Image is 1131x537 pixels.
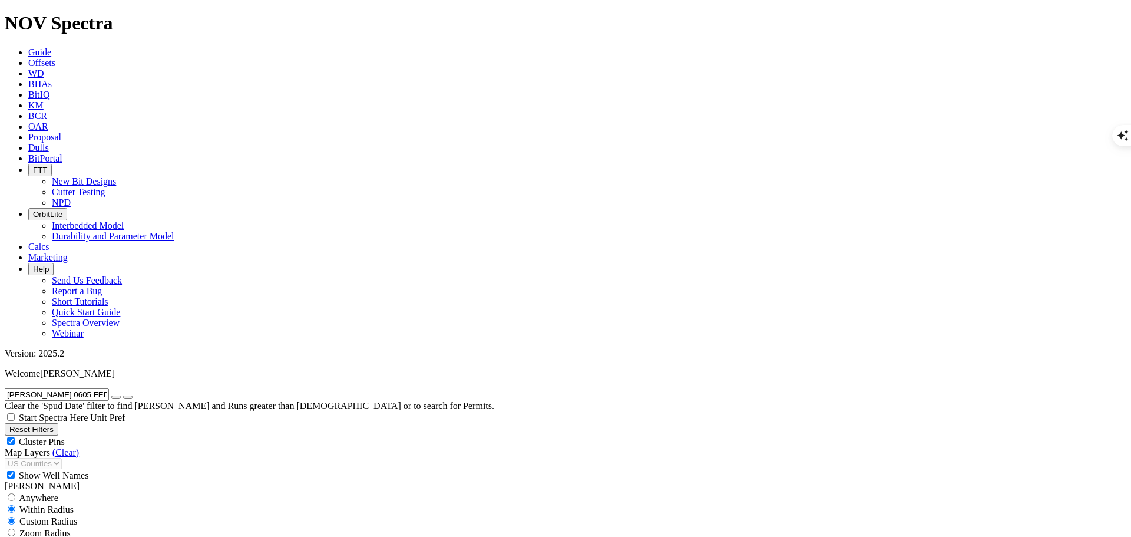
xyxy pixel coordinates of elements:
[7,413,15,421] input: Start Spectra Here
[19,516,77,526] span: Custom Radius
[52,187,105,197] a: Cutter Testing
[90,413,125,423] span: Unit Pref
[28,79,52,89] a: BHAs
[52,307,120,317] a: Quick Start Guide
[28,153,62,163] a: BitPortal
[28,90,49,100] a: BitIQ
[28,164,52,176] button: FTT
[28,58,55,68] a: Offsets
[33,210,62,219] span: OrbitLite
[52,231,174,241] a: Durability and Parameter Model
[28,252,68,262] a: Marketing
[28,100,44,110] a: KM
[5,368,1126,379] p: Welcome
[5,348,1126,359] div: Version: 2025.2
[5,388,109,401] input: Search
[40,368,115,378] span: [PERSON_NAME]
[52,286,102,296] a: Report a Bug
[28,242,49,252] a: Calcs
[5,12,1126,34] h1: NOV Spectra
[28,208,67,220] button: OrbitLite
[28,68,44,78] a: WD
[28,121,48,131] a: OAR
[28,132,61,142] a: Proposal
[52,275,122,285] a: Send Us Feedback
[19,413,88,423] span: Start Spectra Here
[52,176,116,186] a: New Bit Designs
[33,166,47,174] span: FTT
[5,481,1126,492] div: [PERSON_NAME]
[28,143,49,153] a: Dulls
[5,447,50,457] span: Map Layers
[5,423,58,436] button: Reset Filters
[52,447,79,457] a: (Clear)
[19,470,88,480] span: Show Well Names
[5,401,494,411] span: Clear the 'Spud Date' filter to find [PERSON_NAME] and Runs greater than [DEMOGRAPHIC_DATA] or to...
[19,493,58,503] span: Anywhere
[52,296,108,307] a: Short Tutorials
[52,220,124,230] a: Interbedded Model
[52,328,84,338] a: Webinar
[33,265,49,274] span: Help
[52,197,71,207] a: NPD
[19,505,74,515] span: Within Radius
[28,47,51,57] a: Guide
[19,437,65,447] span: Cluster Pins
[28,111,47,121] a: BCR
[52,318,120,328] a: Spectra Overview
[28,263,54,275] button: Help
